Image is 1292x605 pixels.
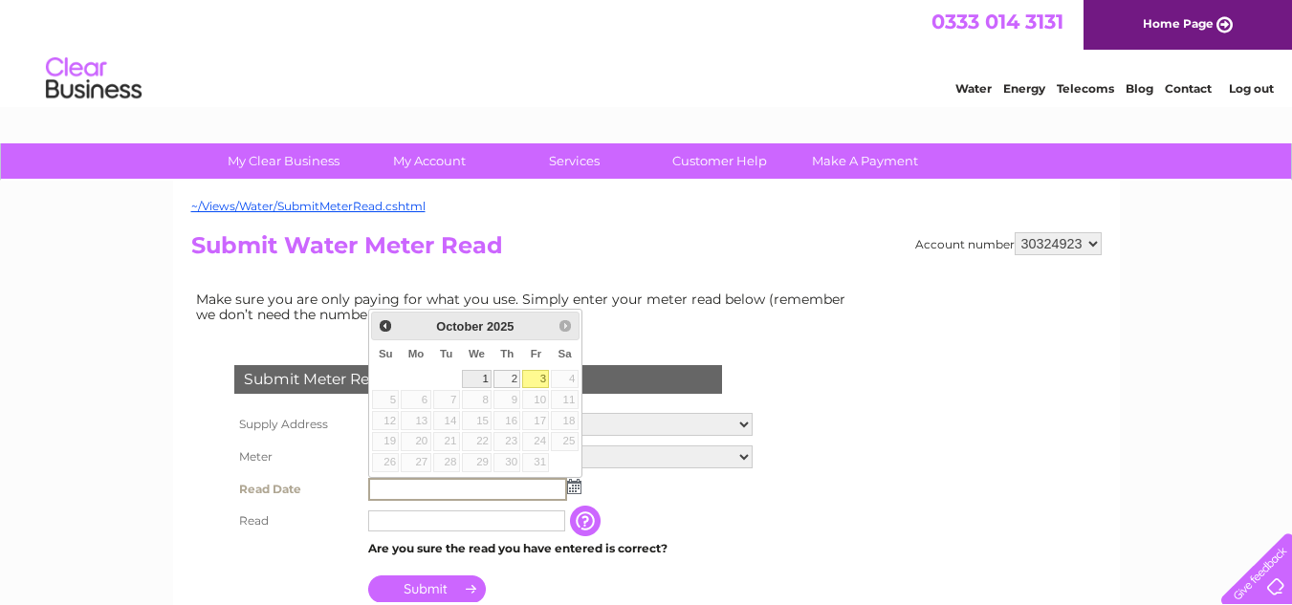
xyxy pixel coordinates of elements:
a: Energy [1003,81,1045,96]
span: Wednesday [469,348,485,359]
a: My Account [350,143,508,179]
th: Read [230,506,363,536]
img: ... [567,479,581,494]
span: 2025 [487,319,514,334]
a: Customer Help [641,143,799,179]
a: Make A Payment [786,143,944,179]
a: 2 [493,370,520,389]
h2: Submit Water Meter Read [191,232,1102,269]
a: Telecoms [1057,81,1114,96]
th: Meter [230,441,363,473]
a: Services [495,143,653,179]
a: Blog [1126,81,1153,96]
a: My Clear Business [205,143,362,179]
a: Log out [1229,81,1274,96]
img: logo.png [45,50,142,108]
a: 3 [522,370,549,389]
th: Supply Address [230,408,363,441]
td: Make sure you are only paying for what you use. Simply enter your meter read below (remember we d... [191,287,861,327]
span: Thursday [500,348,514,359]
span: Friday [531,348,542,359]
span: Prev [378,318,393,334]
a: Prev [374,314,396,336]
td: Are you sure the read you have entered is correct? [363,536,757,561]
div: Clear Business is a trading name of Verastar Limited (registered in [GEOGRAPHIC_DATA] No. 3667643... [195,11,1099,93]
div: Account number [915,232,1102,255]
a: 1 [462,370,493,389]
div: Submit Meter Read [234,365,722,394]
input: Information [570,506,604,536]
a: ~/Views/Water/SubmitMeterRead.cshtml [191,199,426,213]
a: 0333 014 3131 [931,10,1063,33]
span: Saturday [558,348,572,359]
input: Submit [368,575,486,602]
span: Monday [408,348,425,359]
span: October [436,319,483,334]
th: Read Date [230,473,363,506]
a: Water [955,81,992,96]
span: Tuesday [440,348,452,359]
span: Sunday [379,348,393,359]
a: Contact [1165,81,1212,96]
